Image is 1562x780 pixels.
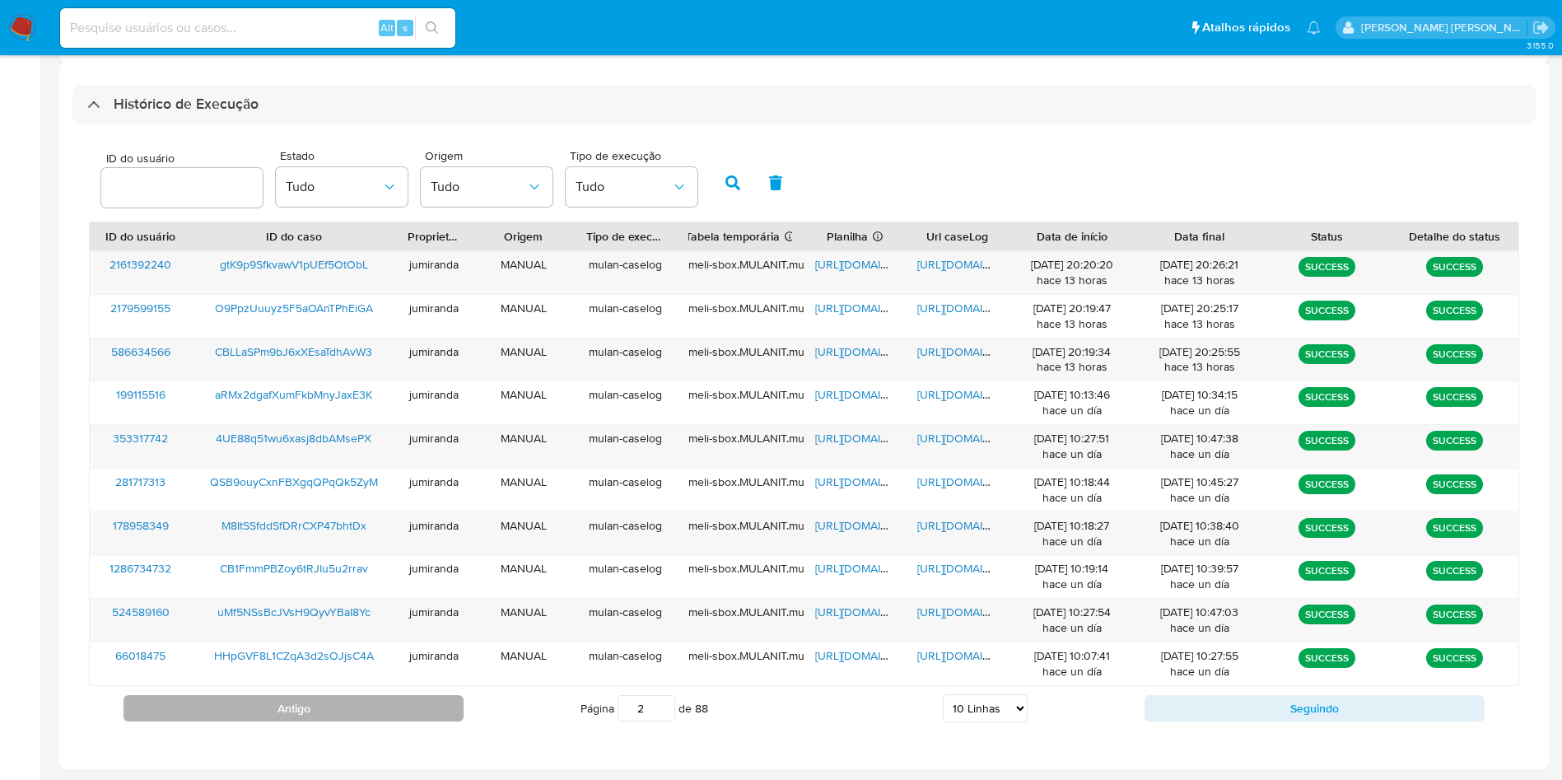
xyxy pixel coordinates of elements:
[415,16,449,40] button: search-icon
[380,20,394,35] span: Alt
[1202,19,1290,36] span: Atalhos rápidos
[1527,39,1554,52] span: 3.155.0
[1532,19,1550,36] a: Sair
[1361,20,1527,35] p: juliane.miranda@mercadolivre.com
[1307,21,1321,35] a: Notificações
[403,20,408,35] span: s
[60,17,455,39] input: Pesquise usuários ou casos...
